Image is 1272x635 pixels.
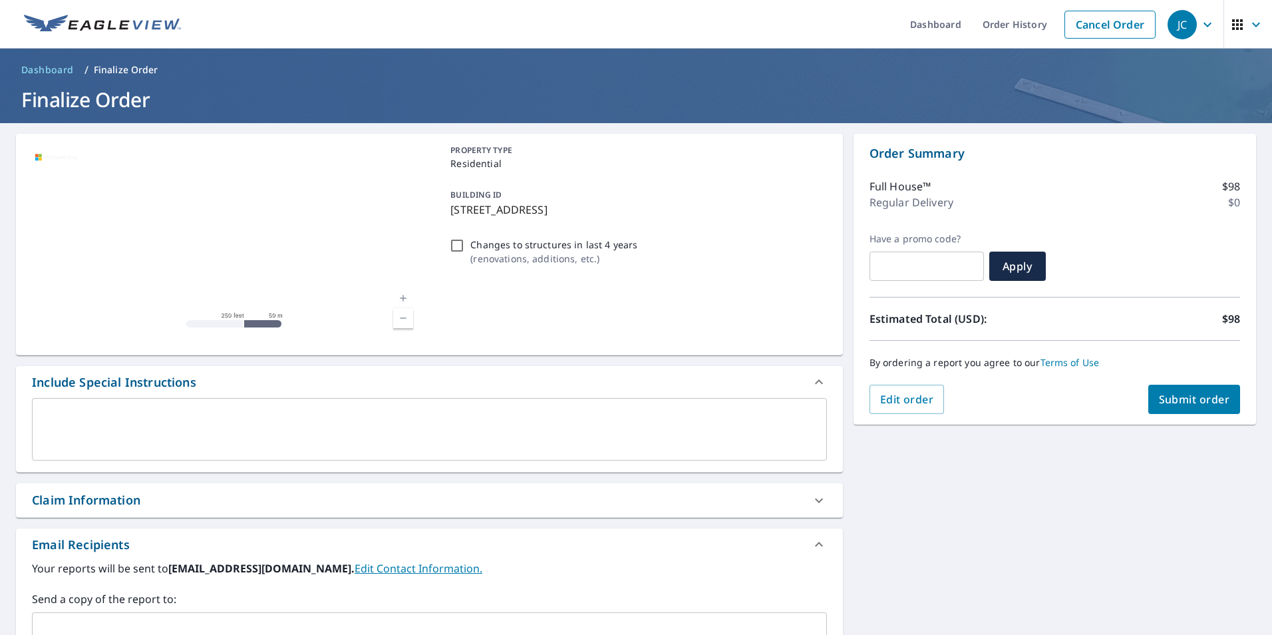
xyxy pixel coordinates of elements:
p: Finalize Order [94,63,158,77]
div: Email Recipients [16,529,843,560]
b: [EMAIL_ADDRESS][DOMAIN_NAME]. [168,561,355,576]
nav: breadcrumb [16,59,1256,81]
p: ( renovations, additions, etc. ) [470,252,637,266]
span: Apply [1000,259,1035,274]
p: Order Summary [870,144,1240,162]
a: Terms of Use [1040,356,1100,369]
div: Email Recipients [32,536,130,554]
div: JC [1168,10,1197,39]
span: Submit order [1159,392,1230,407]
p: Full House™ [870,178,931,194]
p: PROPERTY TYPE [450,144,821,156]
label: Have a promo code? [870,233,984,245]
p: Estimated Total (USD): [870,311,1055,327]
button: Edit order [870,385,945,414]
a: EditContactInfo [355,561,482,576]
div: Claim Information [16,483,843,517]
span: Dashboard [21,63,74,77]
p: Regular Delivery [870,194,953,210]
a: Cancel Order [1064,11,1156,39]
li: / [84,62,88,78]
button: Submit order [1148,385,1241,414]
p: By ordering a report you agree to our [870,357,1240,369]
p: Residential [450,156,821,170]
label: Send a copy of the report to: [32,591,827,607]
img: EV Logo [24,15,181,35]
p: BUILDING ID [450,189,502,200]
span: Edit order [880,392,934,407]
p: $98 [1222,178,1240,194]
p: $98 [1222,311,1240,327]
p: $0 [1228,194,1240,210]
div: Include Special Instructions [32,373,196,391]
label: Your reports will be sent to [32,560,827,576]
div: Include Special Instructions [16,366,843,398]
div: Claim Information [32,491,140,509]
p: Changes to structures in last 4 years [470,238,637,252]
a: Current Level 17, Zoom Out [393,308,413,328]
button: Apply [989,252,1046,281]
a: Dashboard [16,59,79,81]
h1: Finalize Order [16,86,1256,113]
a: Current Level 17, Zoom In [393,288,413,308]
p: [STREET_ADDRESS] [450,202,821,218]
